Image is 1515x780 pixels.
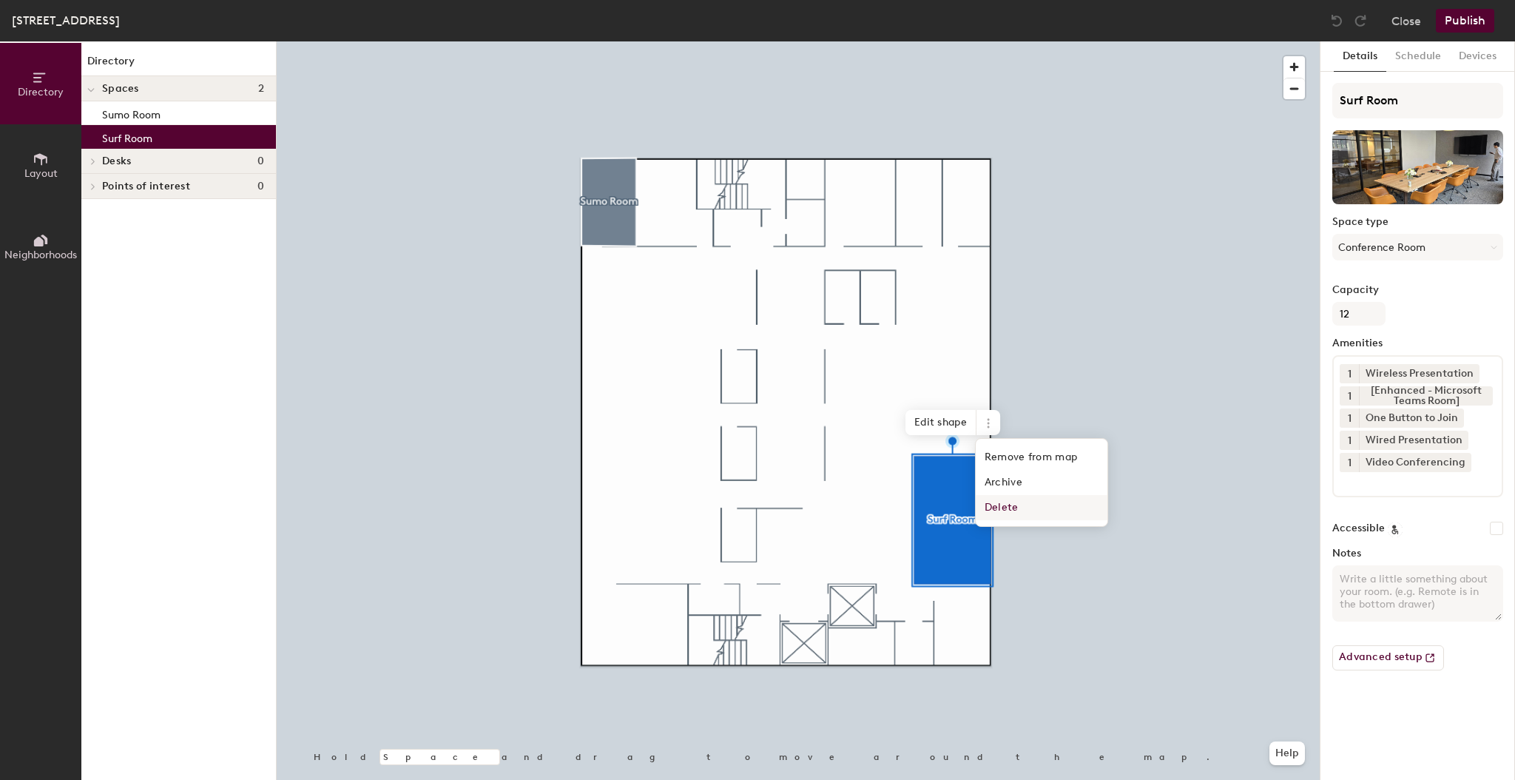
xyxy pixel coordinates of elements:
label: Notes [1332,548,1503,559]
img: Undo [1329,13,1344,28]
span: 0 [257,181,264,192]
span: Neighborhoods [4,249,77,261]
span: 1 [1348,389,1352,404]
span: Remove from map [976,445,1107,470]
span: Points of interest [102,181,190,192]
div: [Enhanced - Microsoft Teams Room] [1359,386,1493,406]
span: Layout [24,167,58,180]
p: Surf Room [102,128,152,145]
label: Capacity [1332,284,1503,296]
button: 1 [1340,386,1359,406]
span: 1 [1348,455,1352,471]
label: Amenities [1332,337,1503,349]
button: 1 [1340,409,1359,428]
span: Spaces [102,83,139,95]
img: Redo [1353,13,1368,28]
div: [STREET_ADDRESS] [12,11,120,30]
label: Accessible [1332,522,1385,534]
button: Conference Room [1332,234,1503,260]
div: One Button to Join [1359,409,1464,428]
div: Wireless Presentation [1359,364,1479,383]
span: Directory [18,86,64,98]
h1: Directory [81,53,276,76]
span: Archive [976,470,1107,495]
button: Publish [1436,9,1494,33]
span: 0 [257,155,264,167]
span: 1 [1348,366,1352,382]
button: Help [1269,742,1305,765]
span: Desks [102,155,131,167]
div: Video Conferencing [1359,453,1471,472]
button: 1 [1340,431,1359,450]
img: The space named Surf Room [1332,130,1503,204]
button: Close [1391,9,1421,33]
button: Devices [1450,41,1505,72]
button: Advanced setup [1332,645,1444,670]
label: Space type [1332,216,1503,228]
p: Sumo Room [102,104,161,121]
span: Delete [976,495,1107,520]
span: 1 [1348,433,1352,448]
button: Schedule [1386,41,1450,72]
span: 2 [258,83,264,95]
span: Edit shape [905,410,976,435]
button: 1 [1340,364,1359,383]
button: Details [1334,41,1386,72]
span: 1 [1348,411,1352,426]
button: 1 [1340,453,1359,472]
div: Wired Presentation [1359,431,1468,450]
